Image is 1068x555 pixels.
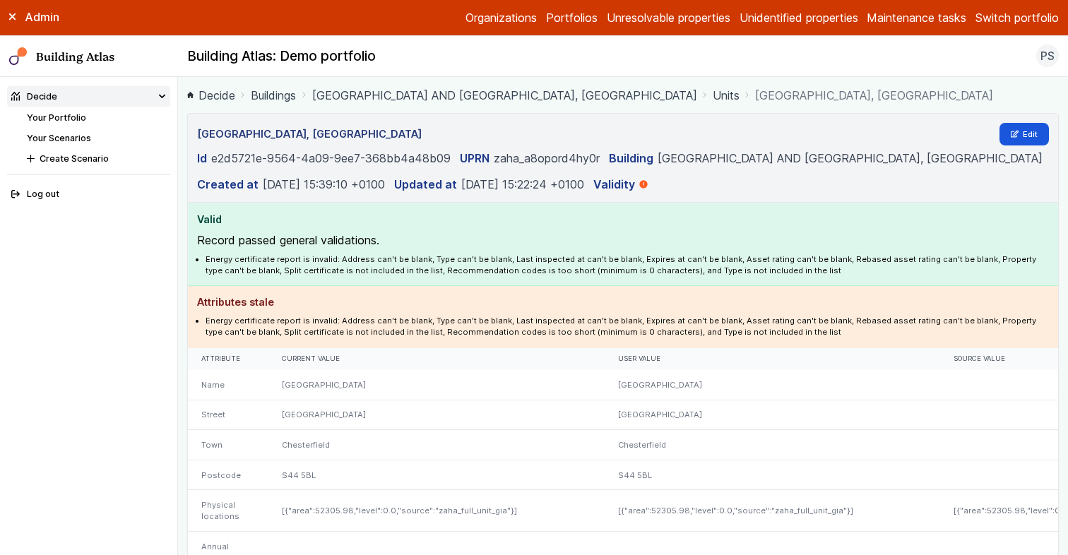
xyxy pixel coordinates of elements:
h4: Attributes stale [197,294,1050,310]
img: main-0bbd2752.svg [9,47,28,66]
button: Log out [7,184,171,205]
button: Create Scenario [23,148,170,169]
a: Buildings [251,87,296,104]
dt: Validity [593,176,635,193]
h3: [GEOGRAPHIC_DATA], [GEOGRAPHIC_DATA] [197,126,422,142]
div: Physical locations [188,490,268,532]
dt: Created at [197,176,259,193]
dt: Updated at [394,176,457,193]
div: Town [188,430,268,460]
button: PS [1036,44,1059,67]
a: Your Portfolio [27,112,86,123]
a: Unidentified properties [740,9,858,26]
div: Decide [11,90,57,103]
div: [GEOGRAPHIC_DATA] [605,370,940,400]
div: Chesterfield [605,430,940,460]
div: [{"area":52305.98,"level":0.0,"source":"zaha_full_unit_gia"}] [605,490,940,532]
a: [GEOGRAPHIC_DATA] AND [GEOGRAPHIC_DATA], [GEOGRAPHIC_DATA] [312,87,697,104]
div: S44 5BL [268,460,604,490]
dd: e2d5721e-9564-4a09-9ee7-368bb4a48b09 [211,150,451,167]
div: [GEOGRAPHIC_DATA] [268,370,604,400]
a: Organizations [465,9,537,26]
dd: [DATE] 15:39:10 +0100 [263,176,385,193]
dd: [DATE] 15:22:24 +0100 [461,176,584,193]
button: Switch portfolio [975,9,1059,26]
a: [GEOGRAPHIC_DATA] AND [GEOGRAPHIC_DATA], [GEOGRAPHIC_DATA] [658,151,1043,165]
div: [GEOGRAPHIC_DATA] [268,400,604,430]
div: Postcode [188,460,268,490]
a: Decide [187,87,235,104]
div: [{"area":52305.98,"level":0.0,"source":"zaha_full_unit_gia"}] [268,490,604,532]
dt: Building [609,150,653,167]
div: [GEOGRAPHIC_DATA] [605,400,940,430]
a: Portfolios [546,9,598,26]
div: Chesterfield [268,430,604,460]
div: User value [618,354,927,364]
p: Record passed general validations. [197,232,1050,249]
li: Energy certificate report is invalid: Address can't be blank, Type can't be blank, Last inspected... [206,315,1049,338]
div: S44 5BL [605,460,940,490]
div: Attribute [201,354,255,364]
a: Maintenance tasks [867,9,966,26]
a: Units [713,87,740,104]
span: [GEOGRAPHIC_DATA], [GEOGRAPHIC_DATA] [755,87,993,104]
a: Unresolvable properties [607,9,730,26]
span: PS [1040,47,1055,64]
h2: Building Atlas: Demo portfolio [187,47,376,66]
dd: zaha_a8opord4hy0r [494,150,600,167]
a: Your Scenarios [27,133,91,143]
div: Current value [282,354,591,364]
dt: Id [197,150,207,167]
summary: Decide [7,86,171,107]
h4: Valid [197,212,1050,227]
div: Street [188,400,268,430]
a: Edit [999,123,1050,145]
li: Energy certificate report is invalid: Address can't be blank, Type can't be blank, Last inspected... [206,253,1049,276]
dt: UPRN [460,150,490,167]
div: Name [188,370,268,400]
